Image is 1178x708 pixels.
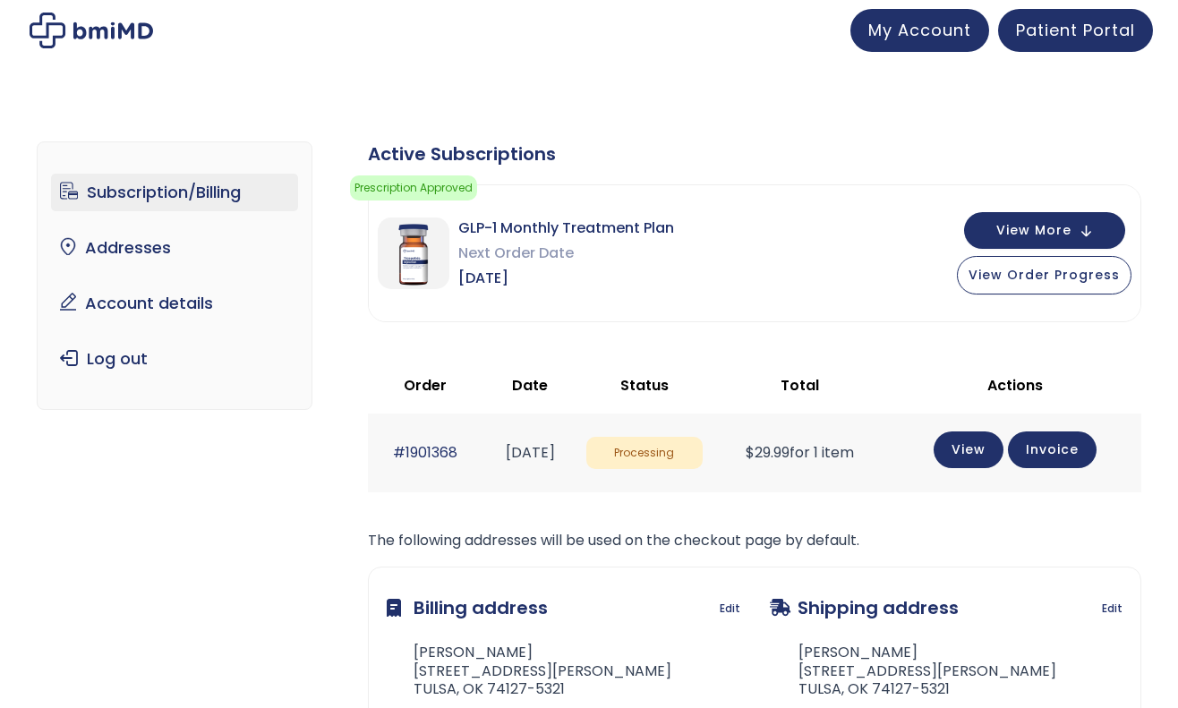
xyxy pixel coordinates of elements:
button: View More [964,212,1125,249]
address: [PERSON_NAME] [STREET_ADDRESS][PERSON_NAME] TULSA, OK 74127-5321 [770,644,1056,699]
span: My Account [868,19,971,41]
a: Account details [51,285,299,322]
a: Log out [51,340,299,378]
time: [DATE] [506,442,555,463]
span: $ [746,442,755,463]
button: View Order Progress [957,256,1131,294]
address: [PERSON_NAME] [STREET_ADDRESS][PERSON_NAME] TULSA, OK 74127-5321 [387,644,671,699]
h3: Billing address [387,585,548,630]
a: Addresses [51,229,299,267]
span: Patient Portal [1016,19,1135,41]
span: Total [781,375,819,396]
a: Patient Portal [998,9,1153,52]
span: Next Order Date [458,241,674,266]
span: Date [512,375,548,396]
span: [DATE] [458,266,674,291]
a: View [934,431,1003,468]
img: My account [30,13,153,48]
p: The following addresses will be used on the checkout page by default. [368,528,1141,553]
nav: Account pages [37,141,313,410]
a: Subscription/Billing [51,174,299,211]
td: for 1 item [712,414,889,491]
span: View Order Progress [969,266,1120,284]
span: 29.99 [746,442,790,463]
h3: Shipping address [770,585,959,630]
a: Edit [720,596,740,621]
a: My Account [850,9,989,52]
span: Status [620,375,669,396]
div: Active Subscriptions [368,141,1141,166]
span: Actions [987,375,1043,396]
span: GLP-1 Monthly Treatment Plan [458,216,674,241]
span: Order [404,375,447,396]
span: View More [996,225,1071,236]
span: Processing [586,437,703,470]
span: Prescription Approved [350,175,477,200]
a: Invoice [1008,431,1097,468]
a: Edit [1102,596,1123,621]
a: #1901368 [393,442,457,463]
